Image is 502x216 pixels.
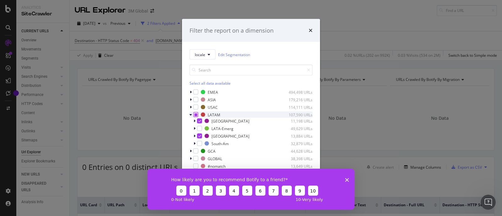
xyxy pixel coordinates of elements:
div: LATAM [208,112,220,117]
iframe: Survey from Botify [147,169,355,210]
div: 11,198 URLs [282,118,312,124]
div: 494,498 URLs [282,89,312,95]
button: locale [190,50,216,60]
div: GCA [208,148,216,154]
div: 44,628 URLs [282,148,312,154]
div: 38,398 URLs [282,156,312,161]
div: LATA-Emerg [211,126,233,131]
div: 13,884 URLs [282,133,312,139]
div: [GEOGRAPHIC_DATA] [211,133,249,139]
div: 13,649 URLs [282,163,312,169]
span: locale [195,52,205,57]
div: Select all data available [190,81,312,86]
div: times [309,26,312,34]
div: modal [182,19,320,197]
div: 179,216 URLs [282,97,312,102]
div: GLOBAL [208,156,222,161]
div: South-Am [211,141,229,146]
div: 32,879 URLs [282,141,312,146]
a: Edit Segmentation [218,51,250,58]
div: USAC [208,104,218,110]
iframe: Intercom live chat [481,195,496,210]
div: ASIA [208,97,216,102]
div: [GEOGRAPHIC_DATA] [211,118,249,124]
div: EMEA [208,89,218,95]
div: Filter the report on a dimension [190,26,274,34]
input: Search [190,65,312,76]
div: 114,111 URLs [282,104,312,110]
div: 49,629 URLs [282,126,312,131]
div: #nomatch [208,163,226,169]
div: 107,590 URLs [282,112,312,117]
